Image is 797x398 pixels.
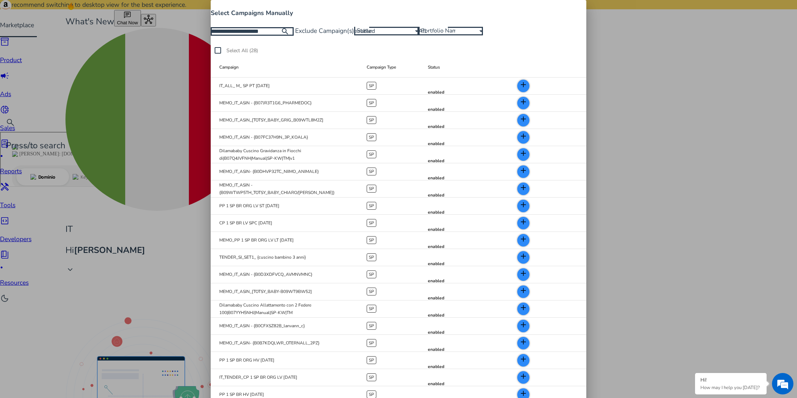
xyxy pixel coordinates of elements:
[211,58,361,78] mat-header-cell: Campaign
[519,338,528,346] mat-icon: add
[211,335,361,352] mat-cell: MEMO_IT_ASIN- {B0B7KDQLWR_OTERNALL_2PZ}
[519,389,528,398] mat-icon: add
[211,146,361,163] mat-cell: Dilamababy Cuscino Gravidanza in Fiocchi di|B07Q4JVFNH|Manual|SP-KW|TM|v1
[211,163,361,180] mat-cell: MEMO_IT_ASIN- {B0DHVP32TC_NIIMO_ANIMALE}
[519,200,528,209] mat-icon: add
[367,82,376,90] span: SP
[11,11,17,17] img: logo_orange.svg
[428,191,444,199] h4: enabled
[295,26,354,35] span: Exclude Campaign(s)
[519,235,528,243] mat-icon: add
[519,218,528,226] mat-icon: add
[428,209,444,216] h4: enabled
[519,372,528,380] mat-icon: add
[519,132,528,140] mat-icon: add
[367,185,376,193] span: SP
[38,42,55,47] div: Dominio
[19,19,102,24] div: [PERSON_NAME]: [DOMAIN_NAME]
[519,286,528,295] mat-icon: add
[367,288,376,295] span: SP
[428,363,444,370] h4: enabled
[226,47,258,54] span: Select All (28)
[428,277,444,285] h4: enabled
[428,294,444,302] h4: enabled
[421,27,460,35] mat-label: Portfolio Name
[211,8,586,18] h4: Select Campaigns Manually
[20,11,35,17] div: v 4.0.25
[428,140,444,148] h4: enabled
[11,19,17,24] img: website_grey.svg
[519,183,528,192] mat-icon: add
[367,373,376,381] span: SP
[211,95,361,112] mat-cell: MEMO_IT_ASIN - {B07JR3T1G6_PHARMEDOC}
[211,232,361,249] mat-cell: MEMO_PP 1 SP BR ORG LV LT [DATE]
[367,253,376,261] span: SP
[30,41,35,47] img: tab_domain_overview_orange.svg
[211,198,361,215] mat-cell: PP 1 SP BR ORG LV ST [DATE]
[367,305,376,313] span: SP
[72,41,78,47] img: tab_keywords_by_traffic_grey.svg
[361,58,422,78] mat-header-cell: Campaign Type
[700,384,761,391] p: How may I help you today?
[428,329,444,336] h4: enabled
[367,219,376,227] span: SP
[419,27,426,35] span: All
[519,320,528,329] mat-icon: add
[367,133,376,141] span: SP
[428,123,444,130] h4: enabled
[519,149,528,158] mat-icon: add
[367,339,376,347] span: SP
[367,236,376,244] span: SP
[519,80,528,89] mat-icon: add
[211,266,361,283] mat-cell: MEMO_IT_ASIN - {B0D3XDFVCQ_AVMNVMNC}
[211,78,361,95] mat-cell: IT_ALL_ M_ SP PT [DATE]
[519,98,528,106] mat-icon: add
[211,369,361,386] mat-cell: IT_TENDER_CP 1 SP BR ORG LV [DATE]
[428,106,444,113] h4: enabled
[519,355,528,363] mat-icon: add
[700,377,761,383] div: Hi!
[519,252,528,260] mat-icon: add
[211,112,361,129] mat-cell: MEMO_IT_ASIN_[TOTSY_BABY_GRIG_B09WTL8M2Z]
[428,89,444,96] h4: enabled
[211,180,361,198] mat-cell: MEMO_IT_ASIN - {B09WTWP5TH_TOTSY_BABY_CHIARO/[PERSON_NAME]}
[367,322,376,330] span: SP
[211,249,361,266] mat-cell: TENDER_SI_SET1_ {cuscino bambino 3 anni}
[357,27,373,35] mat-label: Status
[422,58,511,78] mat-header-cell: Status
[354,27,375,35] span: enabled
[428,174,444,182] h4: enabled
[428,380,444,388] h4: enabled
[367,356,376,364] span: SP
[428,226,444,233] h4: enabled
[211,215,361,232] mat-cell: CP 1 SP BR LV SPC [DATE]
[367,116,376,124] span: SP
[211,352,361,369] mat-cell: PP 1 SP BR ORG HV [DATE]
[428,243,444,250] h4: enabled
[211,129,361,146] mat-cell: MEMO_IT_ASIN - {B07FC37H9N_3P_KOALA}
[367,99,376,107] span: SP
[428,346,444,353] h4: enabled
[519,269,528,278] mat-icon: add
[428,260,444,268] h4: enabled
[367,168,376,175] span: SP
[80,42,119,47] div: Keyword (traffico)
[519,303,528,312] mat-icon: add
[519,166,528,175] mat-icon: add
[367,270,376,278] span: SP
[211,283,361,300] mat-cell: MEMO_IT_ASIN_[TOTSY_BABY-B09WT9BW52]
[211,300,361,318] mat-cell: Dilamababy Cuscino Allattamento con 2 Federe 100|B07YYH5NHJ|Manual|SP-KW|TM
[367,202,376,210] span: SP
[277,27,294,36] mat-icon: search
[211,318,361,335] mat-cell: MEMO_IT_ASIN - {B0CFXSZ82B_lanvann_c}
[519,115,528,123] mat-icon: add
[428,312,444,319] h4: enabled
[428,157,444,165] h4: enabled
[367,150,376,158] span: SP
